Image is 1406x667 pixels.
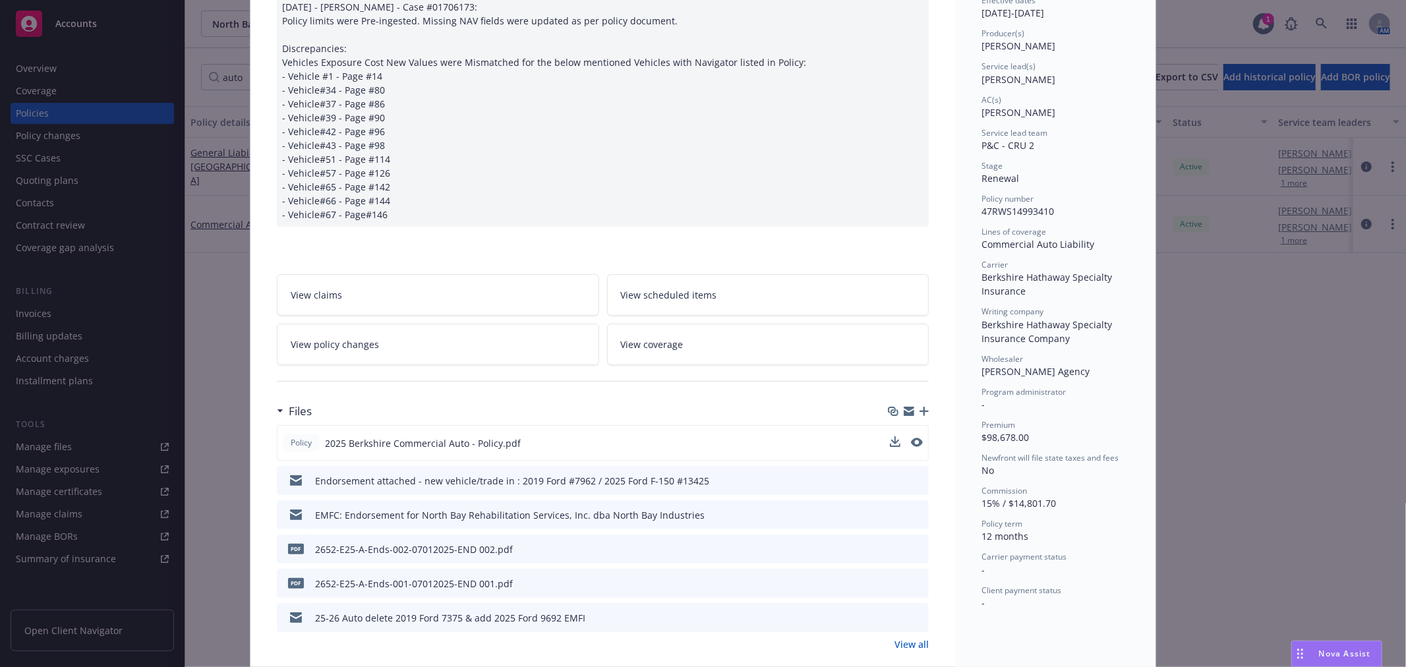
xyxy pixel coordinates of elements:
[981,306,1043,317] span: Writing company
[315,577,513,591] div: 2652-E25-A-Ends-001-07012025-END 001.pdf
[981,497,1056,509] span: 15% / $14,801.70
[277,274,599,316] a: View claims
[894,637,929,651] a: View all
[289,403,312,420] h3: Files
[890,436,900,450] button: download file
[607,324,929,365] a: View coverage
[981,73,1055,86] span: [PERSON_NAME]
[981,398,985,411] span: -
[621,288,717,302] span: View scheduled items
[911,436,923,450] button: preview file
[981,127,1047,138] span: Service lead team
[1319,648,1371,659] span: Nova Assist
[981,193,1034,204] span: Policy number
[981,238,1094,250] span: Commercial Auto Liability
[288,578,304,588] span: pdf
[277,324,599,365] a: View policy changes
[981,139,1034,152] span: P&C - CRU 2
[288,437,314,449] span: Policy
[981,485,1027,496] span: Commission
[891,474,901,488] button: download file
[325,436,521,450] span: 2025 Berkshire Commercial Auto - Policy.pdf
[912,474,923,488] button: preview file
[277,403,312,420] div: Files
[912,542,923,556] button: preview file
[981,28,1024,39] span: Producer(s)
[981,452,1119,463] span: Newfront will file state taxes and fees
[891,508,901,522] button: download file
[912,577,923,591] button: preview file
[981,172,1019,185] span: Renewal
[981,259,1008,270] span: Carrier
[981,431,1029,444] span: $98,678.00
[891,542,901,556] button: download file
[315,542,513,556] div: 2652-E25-A-Ends-002-07012025-END 002.pdf
[315,474,709,488] div: Endorsement attached - new vehicle/trade in : 2019 Ford #7962 / 2025 Ford F-150 #13425
[981,386,1066,397] span: Program administrator
[981,205,1054,217] span: 47RWS14993410
[981,40,1055,52] span: [PERSON_NAME]
[981,160,1003,171] span: Stage
[981,518,1022,529] span: Policy term
[291,288,342,302] span: View claims
[981,551,1067,562] span: Carrier payment status
[1291,641,1382,667] button: Nova Assist
[315,508,705,522] div: EMFC: Endorsement for North Bay Rehabilitation Services, Inc. dba North Bay Industries
[1292,641,1308,666] div: Drag to move
[981,365,1090,378] span: [PERSON_NAME] Agency
[315,611,585,625] div: 25-26 Auto delete 2019 Ford 7375 & add 2025 Ford 9692 EMFI
[981,419,1015,430] span: Premium
[981,596,985,609] span: -
[912,611,923,625] button: preview file
[981,61,1036,72] span: Service lead(s)
[981,585,1061,596] span: Client payment status
[981,318,1115,345] span: Berkshire Hathaway Specialty Insurance Company
[891,577,901,591] button: download file
[981,226,1046,237] span: Lines of coverage
[621,337,684,351] span: View coverage
[291,337,379,351] span: View policy changes
[981,94,1001,105] span: AC(s)
[607,274,929,316] a: View scheduled items
[981,271,1115,297] span: Berkshire Hathaway Specialty Insurance
[981,530,1028,542] span: 12 months
[891,611,901,625] button: download file
[981,464,994,477] span: No
[981,564,985,576] span: -
[288,544,304,554] span: pdf
[912,508,923,522] button: preview file
[890,436,900,447] button: download file
[981,106,1055,119] span: [PERSON_NAME]
[911,438,923,447] button: preview file
[981,353,1023,364] span: Wholesaler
